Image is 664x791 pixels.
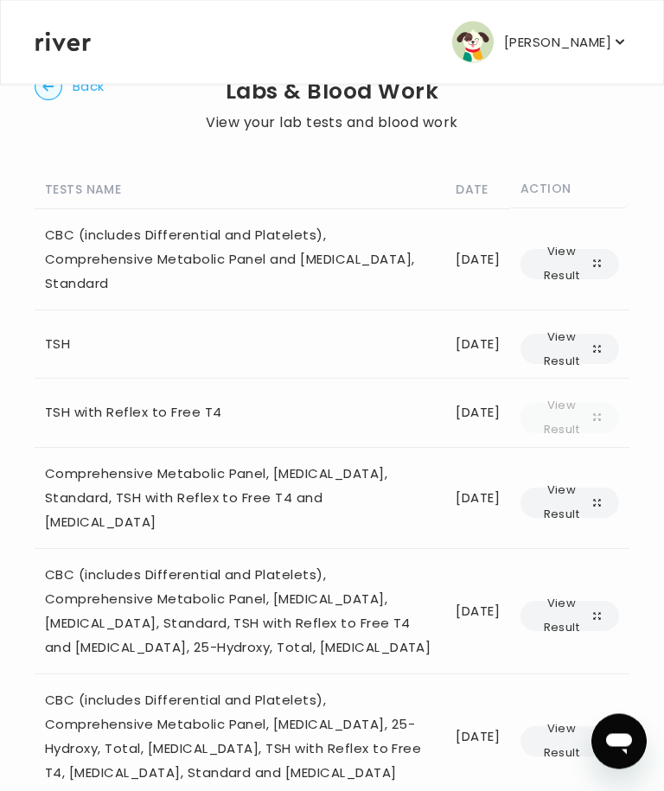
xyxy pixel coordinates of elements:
[45,401,435,425] div: TSH with Reflex to Free T4
[520,488,619,519] button: View Result
[510,170,629,209] th: ACTION
[456,248,500,272] div: [DATE]
[456,401,500,425] div: [DATE]
[456,725,500,750] div: [DATE]
[520,727,619,757] button: View Result
[45,689,435,786] div: CBC (includes Differential and Platelets), Comprehensive Metabolic Panel, [MEDICAL_DATA], 25-Hydr...
[45,333,435,357] div: TSH
[35,170,445,209] th: TESTS NAME
[45,564,435,660] div: CBC (includes Differential and Platelets), Comprehensive Metabolic Panel, [MEDICAL_DATA], [MEDICA...
[520,250,619,280] button: View Result
[456,487,500,511] div: [DATE]
[206,80,457,105] h2: Labs & Blood Work
[520,335,619,365] button: View Result
[452,22,494,63] img: user avatar
[45,224,435,297] div: CBC (includes Differential and Platelets), Comprehensive Metabolic Panel and [MEDICAL_DATA], Stan...
[206,112,457,136] p: View your lab tests and blood work
[591,714,647,769] iframe: Button to launch messaging window
[445,170,510,209] th: DATE
[456,333,500,357] div: [DATE]
[73,75,105,99] span: Back
[45,462,435,535] div: Comprehensive Metabolic Panel, [MEDICAL_DATA], Standard, TSH with Reflex to Free T4 and [MEDICAL_...
[504,30,611,54] p: [PERSON_NAME]
[456,600,500,624] div: [DATE]
[452,22,629,63] button: user avatar[PERSON_NAME]
[520,602,619,632] button: View Result
[35,73,105,101] button: Back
